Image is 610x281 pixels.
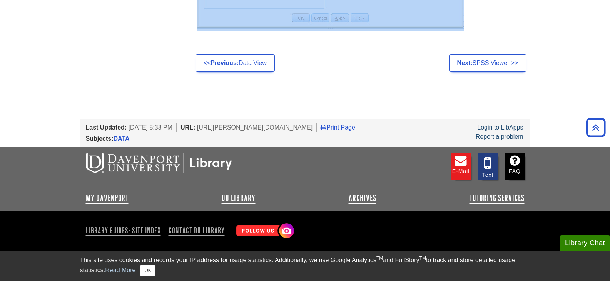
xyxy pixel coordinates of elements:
[222,193,256,203] a: DU Library
[86,193,129,203] a: My Davenport
[197,124,313,131] span: [URL][PERSON_NAME][DOMAIN_NAME]
[449,54,526,72] a: Next:SPSS Viewer >>
[86,124,127,131] span: Last Updated:
[86,224,164,237] a: Library Guides: Site Index
[129,124,172,131] span: [DATE] 5:38 PM
[476,133,523,140] a: Report a problem
[451,153,471,180] a: E-mail
[321,124,326,130] i: Print Page
[86,135,114,142] span: Subjects:
[232,220,296,242] img: Follow Us! Instagram
[478,153,498,180] a: Text
[165,224,228,237] a: Contact DU Library
[457,60,473,66] strong: Next:
[80,256,530,276] div: This site uses cookies and records your IP address for usage statistics. Additionally, we use Goo...
[376,256,383,261] sup: TM
[419,256,426,261] sup: TM
[349,193,376,203] a: Archives
[583,122,608,133] a: Back to Top
[211,60,239,66] strong: Previous:
[105,267,135,273] a: Read More
[140,265,155,276] button: Close
[477,124,523,131] a: Login to LibApps
[321,124,355,131] a: Print Page
[86,153,232,173] img: DU Libraries
[560,235,610,251] button: Library Chat
[114,135,130,142] a: DATA
[505,153,525,180] a: FAQ
[180,124,195,131] span: URL:
[470,193,525,203] a: Tutoring Services
[196,54,275,72] a: <<Previous:Data View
